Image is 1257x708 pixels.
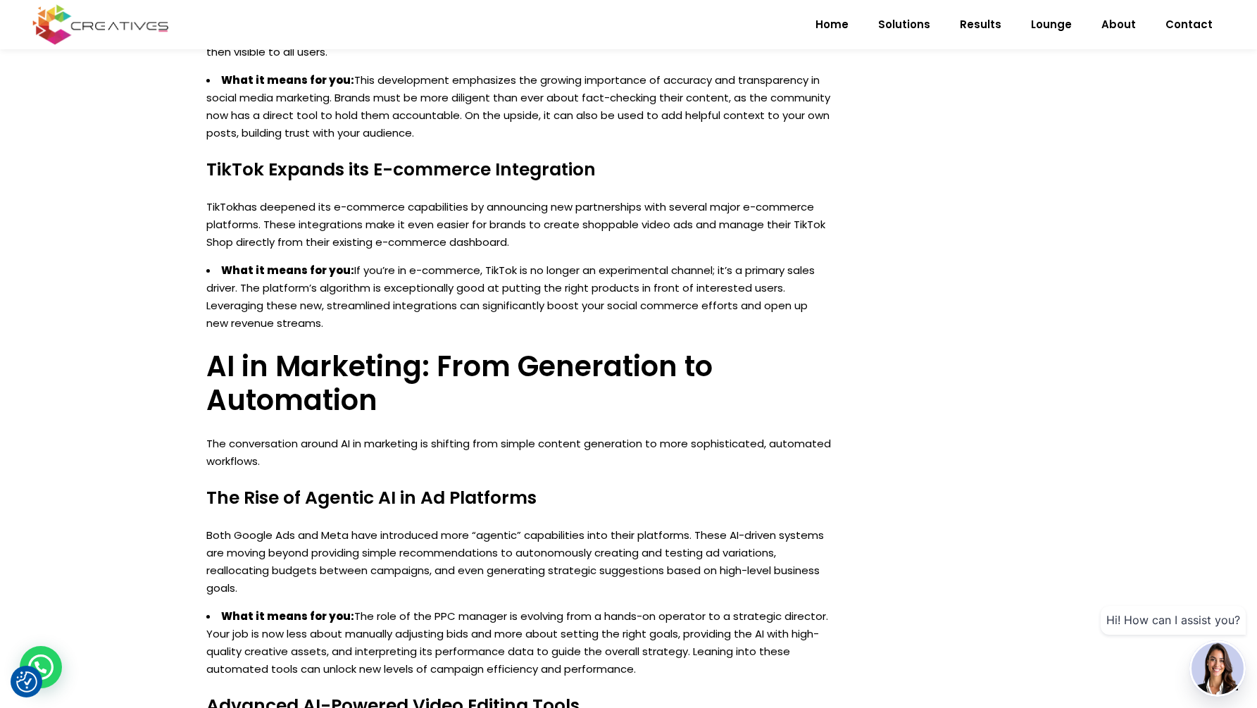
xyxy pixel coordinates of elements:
[1151,6,1227,43] a: Contact
[206,526,832,597] p: Both Google Ads and Meta have introduced more “agentic” capabilities into their platforms. These ...
[221,609,354,623] strong: What it means for you:
[1165,6,1213,43] span: Contact
[206,349,832,417] h3: AI in Marketing: From Generation to Automation
[1101,606,1246,635] div: Hi! How can I assist you?
[221,263,354,278] strong: What it means for you:
[863,6,945,43] a: Solutions
[206,487,832,509] h4: The Rise of Agentic AI in Ad Platforms
[16,671,37,693] button: Consent Preferences
[878,6,930,43] span: Solutions
[1087,6,1151,43] a: About
[206,607,832,678] li: The role of the PPC manager is evolving from a hands-on operator to a strategic director. Your jo...
[221,73,354,87] strong: What it means for you:
[206,261,832,332] li: If you’re in e-commerce, TikTok is no longer an experimental channel; it’s a primary sales driver...
[801,6,863,43] a: Home
[206,199,238,214] a: TikTok
[206,435,832,470] p: The conversation around AI in marketing is shifting from simple content generation to more sophis...
[206,159,832,180] h4: TikTok Expands its E-commerce Integration
[206,198,832,251] p: has deepened its e-commerce capabilities by announcing new partnerships with several major e-comm...
[1192,642,1244,695] img: agent
[1016,6,1087,43] a: Lounge
[815,6,849,43] span: Home
[206,71,832,142] li: This development emphasizes the growing importance of accuracy and transparency in social media m...
[30,3,172,46] img: Creatives
[945,6,1016,43] a: Results
[1101,6,1136,43] span: About
[1031,6,1072,43] span: Lounge
[16,671,37,693] img: Revisit consent button
[960,6,1001,43] span: Results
